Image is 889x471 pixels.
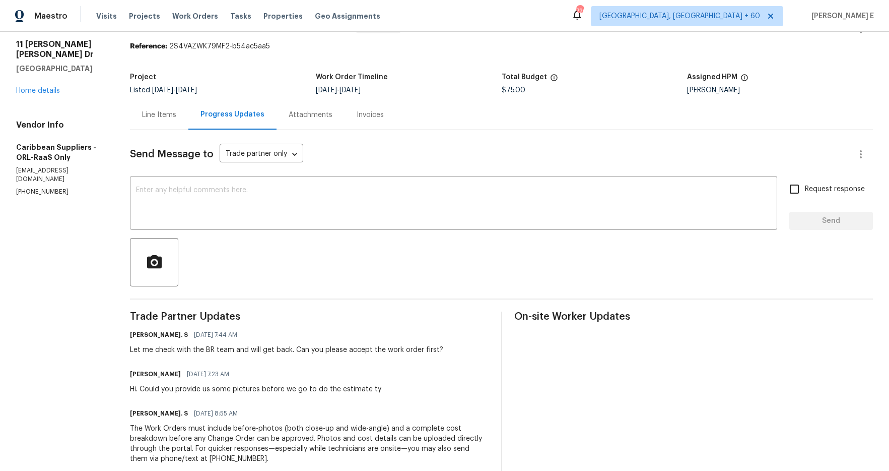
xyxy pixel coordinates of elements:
[316,87,337,94] span: [DATE]
[16,87,60,94] a: Home details
[16,166,106,184] p: [EMAIL_ADDRESS][DOMAIN_NAME]
[130,149,214,159] span: Send Message to
[502,87,525,94] span: $75.00
[142,110,176,120] div: Line Items
[130,74,156,81] h5: Project
[315,11,380,21] span: Geo Assignments
[339,87,361,94] span: [DATE]
[16,142,106,162] h5: Caribbean Suppliers - ORL-RaaS Only
[194,408,238,419] span: [DATE] 8:55 AM
[316,87,361,94] span: -
[502,74,547,81] h5: Total Budget
[130,312,489,322] span: Trade Partner Updates
[16,39,106,60] h2: 11 [PERSON_NAME] [PERSON_NAME] Dr
[289,110,332,120] div: Attachments
[16,188,106,196] p: [PHONE_NUMBER]
[130,369,181,379] h6: [PERSON_NAME]
[34,11,67,21] span: Maestro
[130,330,188,340] h6: [PERSON_NAME]. S
[200,109,264,120] div: Progress Updates
[807,11,874,21] span: [PERSON_NAME] E
[130,345,443,355] div: Let me check with the BR team and will get back. Can you please accept the work order first?
[316,74,388,81] h5: Work Order Timeline
[194,330,237,340] span: [DATE] 7:44 AM
[129,11,160,21] span: Projects
[263,11,303,21] span: Properties
[130,41,873,51] div: 2S4VAZWK79MF2-b54ac5aa5
[152,87,173,94] span: [DATE]
[220,146,303,163] div: Trade partner only
[130,87,197,94] span: Listed
[130,424,489,464] div: The Work Orders must include before-photos (both close-up and wide-angle) and a complete cost bre...
[687,87,873,94] div: [PERSON_NAME]
[230,13,251,20] span: Tasks
[130,43,167,50] b: Reference:
[357,110,384,120] div: Invoices
[16,120,106,130] h4: Vendor Info
[805,184,865,195] span: Request response
[740,74,748,87] span: The hpm assigned to this work order.
[130,408,188,419] h6: [PERSON_NAME]. S
[16,64,106,74] h5: [GEOGRAPHIC_DATA]
[187,369,229,379] span: [DATE] 7:23 AM
[550,74,558,87] span: The total cost of line items that have been proposed by Opendoor. This sum includes line items th...
[96,11,117,21] span: Visits
[176,87,197,94] span: [DATE]
[130,384,381,394] div: Hi. Could you provide us some pictures before we go to do the estimate ty
[576,6,583,16] div: 726
[152,87,197,94] span: -
[172,11,218,21] span: Work Orders
[514,312,873,322] span: On-site Worker Updates
[599,11,760,21] span: [GEOGRAPHIC_DATA], [GEOGRAPHIC_DATA] + 60
[687,74,737,81] h5: Assigned HPM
